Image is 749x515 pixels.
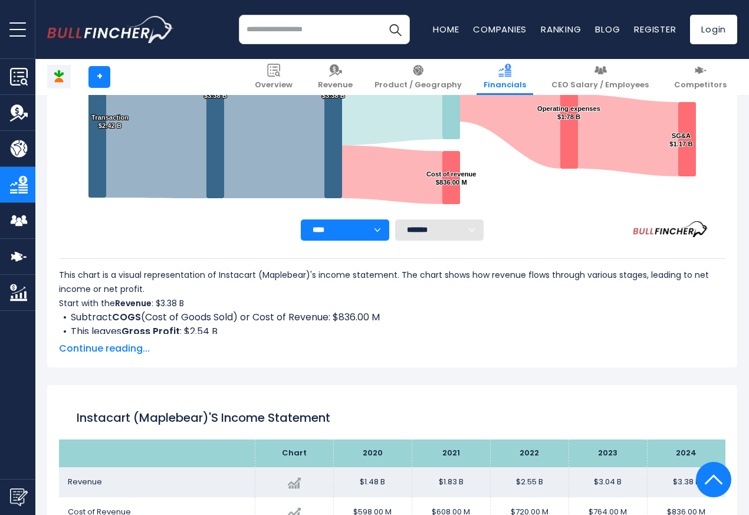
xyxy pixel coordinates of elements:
a: Product / Geography [367,59,469,95]
li: Subtract (Cost of Goods Sold) or Cost of Revenue: $836.00 M [59,310,725,324]
a: Competitors [667,59,734,95]
th: Chart [255,439,333,467]
td: $2.55 B [490,467,569,497]
li: This leaves : $2.54 B [59,324,725,339]
th: 2024 [647,439,725,467]
td: $1.83 B [412,467,490,497]
span: Financials [484,80,526,90]
span: Overview [255,80,293,90]
b: COGS [112,310,141,324]
span: Continue reading... [59,342,725,356]
button: Search [380,15,410,44]
th: 2022 [490,439,569,467]
a: Register [634,23,676,35]
div: This chart is a visual representation of Instacart (Maplebear)'s income statement. The chart show... [59,268,725,334]
text: Transaction $2.42 B [91,114,129,129]
b: Revenue [115,297,152,309]
a: Home [433,23,459,35]
a: CEO Salary / Employees [544,59,656,95]
text: Cost of revenue $836.00 M [426,170,477,186]
span: CEO Salary / Employees [551,80,649,90]
th: 2020 [333,439,412,467]
a: Ranking [541,23,581,35]
a: + [88,66,110,88]
a: Login [690,15,737,44]
text: Operating expenses $1.78 B [537,105,600,120]
a: Overview [248,59,300,95]
td: $3.38 B [647,467,725,497]
td: $1.48 B [333,467,412,497]
img: CART logo [48,65,70,88]
img: bullfincher logo [47,16,174,43]
span: Revenue [318,80,353,90]
a: Revenue [311,59,360,95]
text: SG&A $1.17 B [669,132,692,147]
a: Financials [477,59,533,95]
a: Companies [473,23,527,35]
td: $3.04 B [569,467,647,497]
span: Competitors [674,80,727,90]
th: 2023 [569,439,647,467]
b: Gross Profit [121,324,180,338]
th: 2021 [412,439,490,467]
span: Revenue [68,476,102,487]
a: Blog [595,23,620,35]
span: Product / Geography [374,80,462,90]
h1: Instacart (Maplebear)'s Income Statement [77,409,708,427]
a: Go to homepage [47,16,174,43]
